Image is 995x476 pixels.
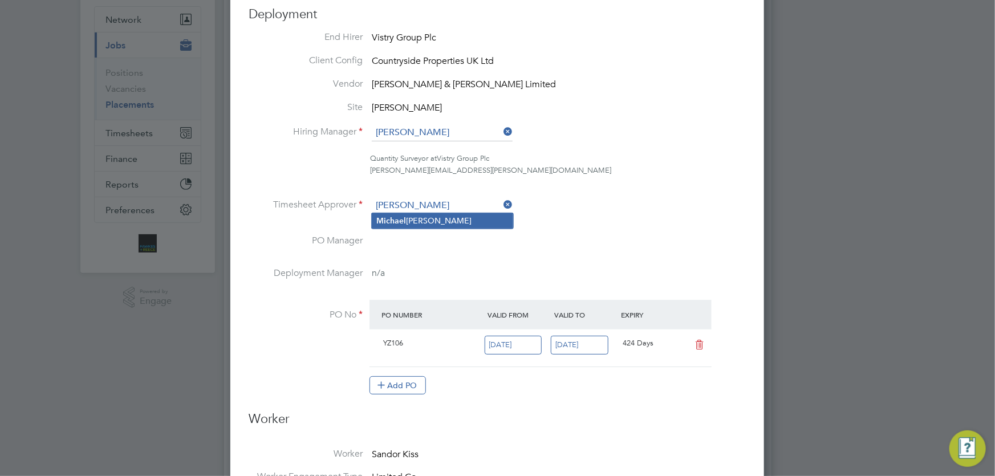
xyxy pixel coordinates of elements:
[623,338,653,348] span: 424 Days
[249,6,746,23] h3: Deployment
[551,304,618,325] div: Valid To
[485,304,552,325] div: Valid From
[372,55,494,67] span: Countryside Properties UK Ltd
[372,124,513,141] input: Search for...
[551,336,608,355] input: Select one
[376,216,406,226] b: Mi hael
[372,32,436,43] span: Vistry Group Plc
[372,197,513,214] input: Search for...
[949,430,986,467] button: Engage Resource Center
[485,336,542,355] input: Select one
[249,199,363,211] label: Timesheet Approver
[618,304,685,325] div: Expiry
[249,309,363,321] label: PO No
[369,376,426,394] button: Add PO
[249,55,363,67] label: Client Config
[370,165,746,177] div: [PERSON_NAME][EMAIL_ADDRESS][PERSON_NAME][DOMAIN_NAME]
[249,267,363,279] label: Deployment Manager
[372,102,442,113] span: [PERSON_NAME]
[372,449,419,460] span: Sandor Kiss
[249,78,363,90] label: Vendor
[249,126,363,138] label: Hiring Manager
[379,304,485,325] div: PO Number
[372,267,385,279] span: n/a
[249,448,363,460] label: Worker
[383,338,403,348] span: YZ106
[372,79,556,90] span: [PERSON_NAME] & [PERSON_NAME] Limited
[437,153,489,163] span: Vistry Group Plc
[249,411,746,437] h3: Worker
[372,213,513,229] li: [PERSON_NAME]
[249,235,363,247] label: PO Manager
[386,216,390,226] b: c
[249,31,363,43] label: End Hirer
[370,153,437,163] span: Quantity Surveyor at
[249,101,363,113] label: Site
